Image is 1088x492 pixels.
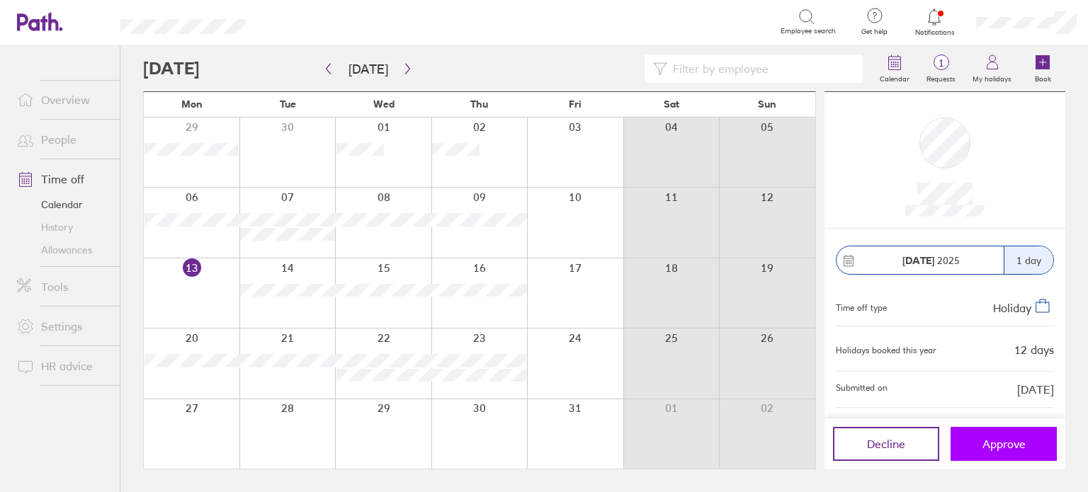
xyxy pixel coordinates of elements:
[982,437,1026,450] span: Approve
[836,297,887,314] div: Time off type
[867,437,905,450] span: Decline
[964,46,1020,91] a: My holidays
[667,55,854,82] input: Filter by employee
[918,57,964,69] span: 1
[6,216,120,239] a: History
[912,28,958,37] span: Notifications
[871,71,918,84] label: Calendar
[912,7,958,37] a: Notifications
[1014,343,1054,356] div: 12 days
[6,273,120,301] a: Tools
[833,427,939,461] button: Decline
[836,345,936,355] div: Holidays booked this year
[951,427,1057,461] button: Approve
[181,98,203,110] span: Mon
[664,98,679,110] span: Sat
[6,312,120,341] a: Settings
[470,98,488,110] span: Thu
[284,15,320,28] div: Search
[6,165,120,193] a: Time off
[569,98,582,110] span: Fri
[851,28,897,36] span: Get help
[1020,46,1065,91] a: Book
[1026,71,1060,84] label: Book
[373,98,395,110] span: Wed
[6,239,120,261] a: Allowances
[918,71,964,84] label: Requests
[6,86,120,114] a: Overview
[902,254,934,267] strong: [DATE]
[902,255,960,266] span: 2025
[758,98,776,110] span: Sun
[6,193,120,216] a: Calendar
[6,352,120,380] a: HR advice
[993,301,1031,315] span: Holiday
[918,46,964,91] a: 1Requests
[280,98,296,110] span: Tue
[836,383,888,396] span: Submitted on
[1004,246,1053,274] div: 1 day
[964,71,1020,84] label: My holidays
[1017,383,1054,396] span: [DATE]
[781,27,836,35] span: Employee search
[6,125,120,154] a: People
[871,46,918,91] a: Calendar
[337,57,399,81] button: [DATE]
